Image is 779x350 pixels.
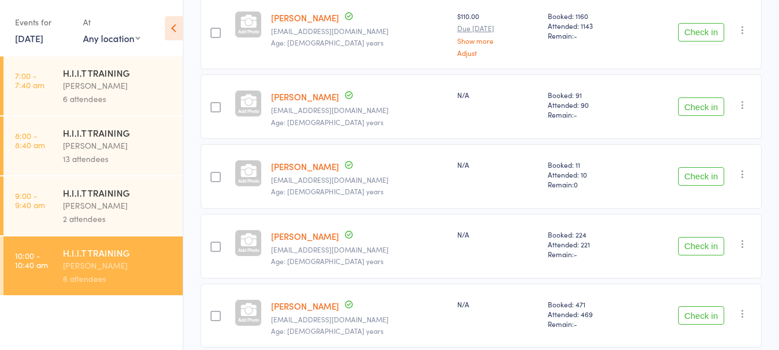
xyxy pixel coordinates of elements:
div: H.I.I.T TRAINING [63,66,173,79]
small: ogpetro@hotmail.com [271,176,448,184]
div: Any location [83,32,140,44]
span: Booked: 91 [548,90,627,100]
time: 7:00 - 7:40 am [15,71,44,89]
a: 7:00 -7:40 amH.I.I.T TRAINING[PERSON_NAME]6 attendees [3,57,183,115]
div: [PERSON_NAME] [63,139,173,152]
span: Age: [DEMOGRAPHIC_DATA] years [271,117,383,127]
div: 2 attendees [63,212,173,225]
button: Check in [678,237,724,255]
div: N/A [457,160,539,170]
span: Booked: 1160 [548,11,627,21]
div: H.I.I.T TRAINING [63,246,173,259]
div: N/A [457,229,539,239]
span: Remain: [548,319,627,329]
div: N/A [457,90,539,100]
span: Booked: 471 [548,299,627,309]
time: 10:00 - 10:40 am [15,251,48,269]
small: isasavary1970@gmail.com [271,246,448,254]
div: [PERSON_NAME] [63,79,173,92]
span: Attended: 469 [548,309,627,319]
small: atowers23@hotmail.com [271,315,448,323]
a: [PERSON_NAME] [271,91,339,103]
time: 9:00 - 9:40 am [15,191,45,209]
div: $110.00 [457,11,539,57]
span: Attended: 221 [548,239,627,249]
span: - [574,249,577,259]
a: 9:00 -9:40 amH.I.I.T TRAINING[PERSON_NAME]2 attendees [3,176,183,235]
a: [PERSON_NAME] [271,230,339,242]
span: Age: [DEMOGRAPHIC_DATA] years [271,186,383,196]
div: H.I.I.T TRAINING [63,186,173,199]
span: Age: [DEMOGRAPHIC_DATA] years [271,326,383,336]
span: - [574,319,577,329]
a: Adjust [457,49,539,57]
div: 13 attendees [63,152,173,165]
span: Booked: 224 [548,229,627,239]
div: N/A [457,299,539,309]
a: [DATE] [15,32,43,44]
span: Attended: 10 [548,170,627,179]
button: Check in [678,23,724,42]
span: Remain: [548,179,627,189]
div: At [83,13,140,32]
small: Due [DATE] [457,24,539,32]
div: [PERSON_NAME] [63,199,173,212]
time: 8:00 - 8:40 am [15,131,45,149]
small: jesslouisep@yahoo.com [271,106,448,114]
span: Remain: [548,31,627,40]
span: Attended: 1143 [548,21,627,31]
span: Attended: 90 [548,100,627,110]
button: Check in [678,306,724,325]
small: madison_mitchell02@hotmail.com [271,27,448,35]
div: [PERSON_NAME] [63,259,173,272]
a: Show more [457,37,539,44]
div: Events for [15,13,71,32]
span: - [574,31,577,40]
a: [PERSON_NAME] [271,300,339,312]
div: H.I.I.T TRAINING [63,126,173,139]
span: - [574,110,577,119]
span: Remain: [548,110,627,119]
a: [PERSON_NAME] [271,12,339,24]
div: 6 attendees [63,92,173,106]
a: [PERSON_NAME] [271,160,339,172]
a: 8:00 -8:40 amH.I.I.T TRAINING[PERSON_NAME]13 attendees [3,116,183,175]
span: Remain: [548,249,627,259]
a: 10:00 -10:40 amH.I.I.T TRAINING[PERSON_NAME]6 attendees [3,236,183,295]
span: Age: [DEMOGRAPHIC_DATA] years [271,256,383,266]
div: 6 attendees [63,272,173,285]
button: Check in [678,167,724,186]
button: Check in [678,97,724,116]
span: Age: [DEMOGRAPHIC_DATA] years [271,37,383,47]
span: 0 [574,179,578,189]
span: Booked: 11 [548,160,627,170]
